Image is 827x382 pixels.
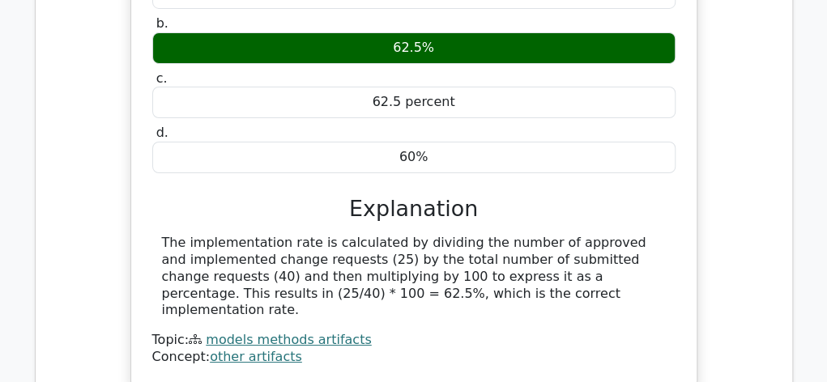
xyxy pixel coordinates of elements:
div: 62.5% [152,32,676,64]
div: Topic: [152,332,676,349]
span: c. [156,70,168,86]
span: d. [156,125,168,140]
div: 60% [152,142,676,173]
div: The implementation rate is calculated by dividing the number of approved and implemented change r... [162,235,666,319]
span: b. [156,15,168,31]
div: 62.5 percent [152,87,676,118]
div: Concept: [152,349,676,366]
a: models methods artifacts [206,332,371,347]
h3: Explanation [162,196,666,222]
a: other artifacts [210,349,302,364]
